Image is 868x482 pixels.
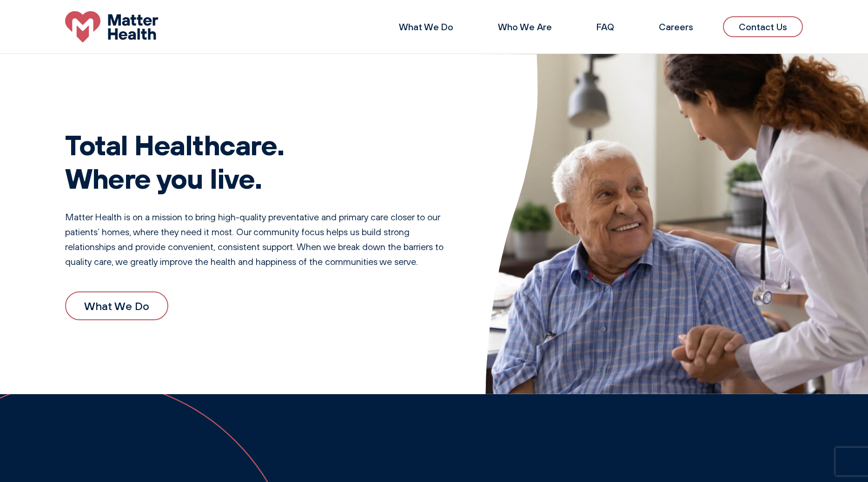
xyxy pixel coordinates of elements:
a: Careers [659,21,693,33]
a: FAQ [596,21,614,33]
p: Matter Health is on a mission to bring high-quality preventative and primary care closer to our p... [65,210,448,269]
a: What We Do [65,291,168,320]
a: What We Do [399,21,453,33]
h1: Total Healthcare. Where you live. [65,128,448,195]
a: Contact Us [723,16,803,37]
a: Who We Are [498,21,552,33]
